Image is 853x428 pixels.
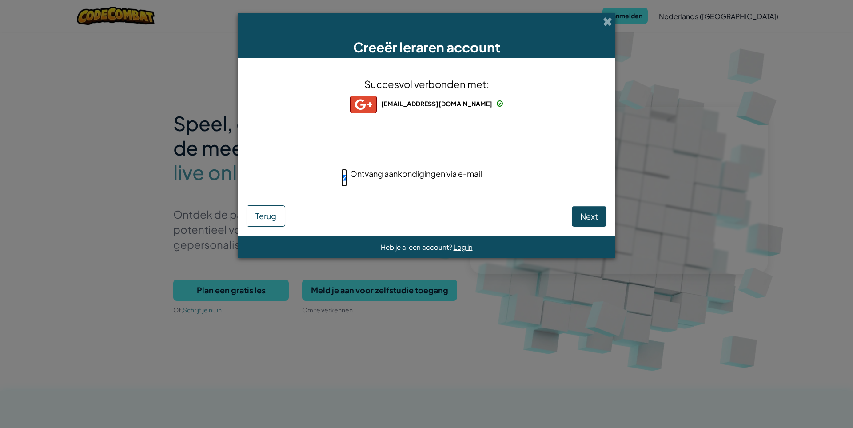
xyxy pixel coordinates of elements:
[381,100,492,108] span: [EMAIL_ADDRESS][DOMAIN_NAME]
[350,96,377,113] img: gplus_small.png
[381,243,454,251] span: Heb je al een account?
[364,78,489,90] span: Succesvol verbonden met:
[572,206,606,227] button: Next
[247,205,285,227] button: Terug
[580,211,598,221] span: Next
[255,211,276,221] span: Terug
[454,243,473,251] a: Log in
[353,39,500,56] span: Creeër leraren account
[350,168,482,179] span: Ontvang aankondigingen via e-mail
[341,169,347,187] input: Ontvang aankondigingen via e-mail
